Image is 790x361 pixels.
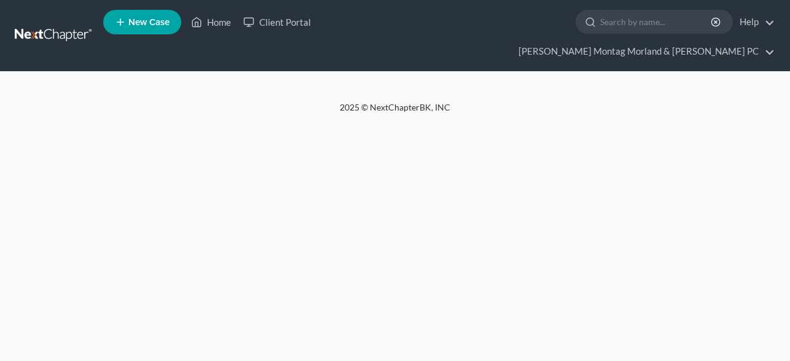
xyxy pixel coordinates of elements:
span: New Case [128,18,170,27]
div: 2025 © NextChapterBK, INC [45,101,745,123]
input: Search by name... [600,10,713,33]
a: Home [185,11,237,33]
a: Help [733,11,775,33]
a: [PERSON_NAME] Montag Morland & [PERSON_NAME] PC [512,41,775,63]
a: Client Portal [237,11,317,33]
